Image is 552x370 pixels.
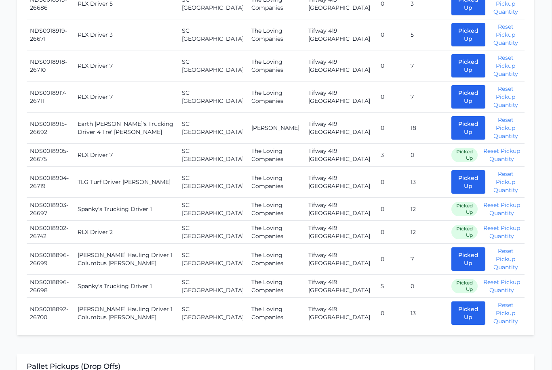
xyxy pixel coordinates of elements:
button: Reset Pickup Quantity [491,54,522,78]
button: Reset Pickup Quantity [491,23,522,47]
td: Tifway 419 [GEOGRAPHIC_DATA] [305,298,378,329]
td: [PERSON_NAME] Hauling Driver 1 Columbus [PERSON_NAME] [75,298,179,329]
td: RLX Driver 7 [75,144,179,167]
td: SC [GEOGRAPHIC_DATA] [179,244,249,275]
td: NDS0018905-26675 [27,144,75,167]
td: SC [GEOGRAPHIC_DATA] [179,275,249,298]
span: Picked Up [452,202,478,216]
td: NDS0018896-26698 [27,275,75,298]
td: 0 [378,82,407,113]
td: 12 [408,198,449,221]
td: RLX Driver 2 [75,221,179,244]
td: [PERSON_NAME] Hauling Driver 1 Columbus [PERSON_NAME] [75,244,179,275]
td: The Loving Companies [249,144,305,167]
span: Picked Up [452,148,478,162]
td: RLX Driver 7 [75,50,179,82]
td: NDS0018904-26719 [27,167,75,198]
td: SC [GEOGRAPHIC_DATA] [179,19,249,50]
td: The Loving Companies [249,275,305,298]
td: Tifway 419 [GEOGRAPHIC_DATA] [305,198,378,221]
td: 0 [378,298,407,329]
td: 13 [408,167,449,198]
td: Spanky's Trucking Driver 1 [75,198,179,221]
button: Picked Up [452,301,486,325]
td: 0 [378,167,407,198]
td: NDS0018917-26711 [27,82,75,113]
td: Earth [PERSON_NAME]'s Trucking Driver 4 Tre' [PERSON_NAME] [75,113,179,144]
td: NDS0018896-26699 [27,244,75,275]
td: Tifway 419 [GEOGRAPHIC_DATA] [305,113,378,144]
td: The Loving Companies [249,221,305,244]
button: Reset Pickup Quantity [491,301,522,325]
td: 5 [408,19,449,50]
button: Reset Pickup Quantity [491,116,522,140]
td: Tifway 419 [GEOGRAPHIC_DATA] [305,50,378,82]
td: The Loving Companies [249,198,305,221]
td: SC [GEOGRAPHIC_DATA] [179,167,249,198]
td: The Loving Companies [249,50,305,82]
td: 7 [408,50,449,82]
button: Picked Up [452,85,486,109]
td: 0 [378,198,407,221]
td: TLG Turf Driver [PERSON_NAME] [75,167,179,198]
td: 12 [408,221,449,244]
td: NDS0018892-26700 [27,298,75,329]
td: Tifway 419 [GEOGRAPHIC_DATA] [305,19,378,50]
td: Tifway 419 [GEOGRAPHIC_DATA] [305,144,378,167]
td: 0 [378,244,407,275]
span: Picked Up [452,225,478,239]
td: 18 [408,113,449,144]
td: Tifway 419 [GEOGRAPHIC_DATA] [305,221,378,244]
button: Reset Pickup Quantity [483,201,522,217]
td: 3 [378,144,407,167]
button: Reset Pickup Quantity [491,85,522,109]
button: Reset Pickup Quantity [491,170,522,194]
td: SC [GEOGRAPHIC_DATA] [179,144,249,167]
td: NDS0018903-26697 [27,198,75,221]
td: 0 [378,221,407,244]
td: NDS0018919-26671 [27,19,75,50]
td: Tifway 419 [GEOGRAPHIC_DATA] [305,167,378,198]
td: Tifway 419 [GEOGRAPHIC_DATA] [305,244,378,275]
td: NDS0018902-26742 [27,221,75,244]
button: Reset Pickup Quantity [483,147,522,163]
button: Picked Up [452,116,486,140]
td: The Loving Companies [249,298,305,329]
td: Tifway 419 [GEOGRAPHIC_DATA] [305,82,378,113]
td: Spanky's Trucking Driver 1 [75,275,179,298]
span: Picked Up [452,279,478,293]
button: Picked Up [452,247,486,271]
td: 0 [408,275,449,298]
td: 0 [408,144,449,167]
td: 13 [408,298,449,329]
td: [PERSON_NAME] [249,113,305,144]
td: The Loving Companies [249,19,305,50]
td: The Loving Companies [249,244,305,275]
td: 0 [378,113,407,144]
td: SC [GEOGRAPHIC_DATA] [179,221,249,244]
td: SC [GEOGRAPHIC_DATA] [179,198,249,221]
td: NDS0018915-26692 [27,113,75,144]
td: The Loving Companies [249,167,305,198]
button: Reset Pickup Quantity [483,224,522,240]
button: Picked Up [452,54,486,77]
td: Tifway 419 [GEOGRAPHIC_DATA] [305,275,378,298]
button: Picked Up [452,23,486,46]
td: RLX Driver 3 [75,19,179,50]
button: Picked Up [452,170,486,194]
button: Reset Pickup Quantity [491,247,522,271]
td: 7 [408,244,449,275]
td: 7 [408,82,449,113]
td: NDS0018918-26710 [27,50,75,82]
td: The Loving Companies [249,82,305,113]
td: 0 [378,19,407,50]
td: SC [GEOGRAPHIC_DATA] [179,50,249,82]
td: 5 [378,275,407,298]
td: 0 [378,50,407,82]
td: SC [GEOGRAPHIC_DATA] [179,82,249,113]
td: SC [GEOGRAPHIC_DATA] [179,113,249,144]
button: Reset Pickup Quantity [483,278,522,294]
td: SC [GEOGRAPHIC_DATA] [179,298,249,329]
td: RLX Driver 7 [75,82,179,113]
